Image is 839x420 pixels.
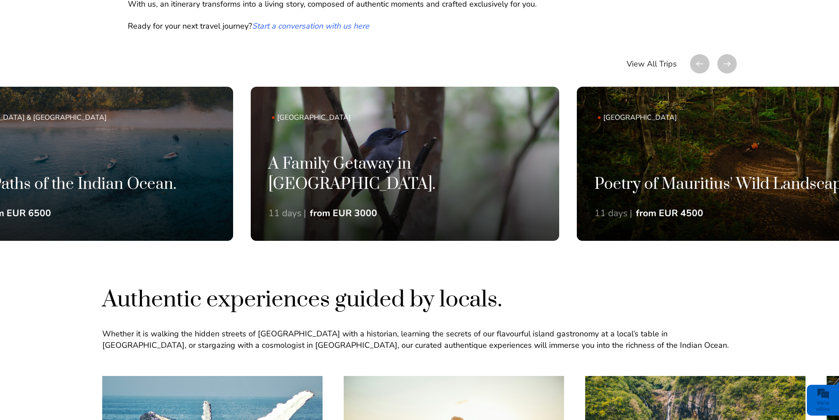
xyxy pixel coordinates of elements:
[310,207,377,220] div: from EUR 3000
[627,54,677,74] a: View All Trips
[102,285,737,314] h2: Authentic experiences guided by locals.
[252,21,369,31] a: Start a conversation with us here
[272,113,503,122] span: [GEOGRAPHIC_DATA]
[128,21,565,32] p: Ready for your next travel journey?
[636,207,703,220] div: from EUR 4500
[598,113,829,122] span: [GEOGRAPHIC_DATA]
[102,328,737,350] p: Whether it is walking the hidden streets of [GEOGRAPHIC_DATA] with a historian, learning the secr...
[809,400,837,413] div: We're offline
[268,207,306,220] div: 11 days |
[594,207,632,220] div: 11 days |
[268,154,542,195] h3: A Family Getaway in [GEOGRAPHIC_DATA].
